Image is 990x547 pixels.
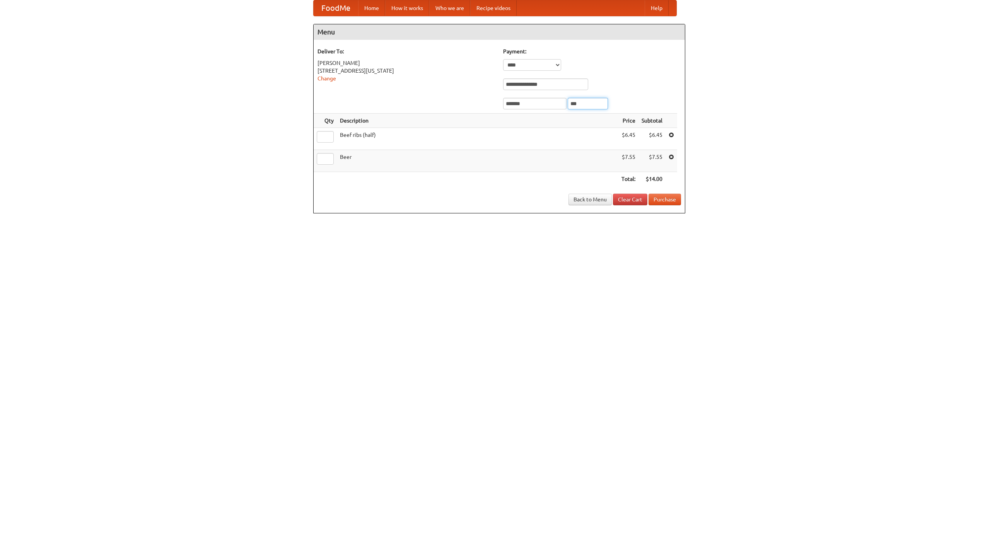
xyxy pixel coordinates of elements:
[638,128,666,150] td: $6.45
[503,48,681,55] h5: Payment:
[638,150,666,172] td: $7.55
[618,150,638,172] td: $7.55
[314,24,685,40] h4: Menu
[317,67,495,75] div: [STREET_ADDRESS][US_STATE]
[618,128,638,150] td: $6.45
[337,128,618,150] td: Beef ribs (half)
[638,114,666,128] th: Subtotal
[317,59,495,67] div: [PERSON_NAME]
[337,114,618,128] th: Description
[638,172,666,186] th: $14.00
[618,172,638,186] th: Total:
[317,75,336,82] a: Change
[358,0,385,16] a: Home
[649,194,681,205] button: Purchase
[645,0,669,16] a: Help
[314,0,358,16] a: FoodMe
[385,0,429,16] a: How it works
[429,0,470,16] a: Who we are
[613,194,647,205] a: Clear Cart
[337,150,618,172] td: Beer
[618,114,638,128] th: Price
[568,194,612,205] a: Back to Menu
[470,0,517,16] a: Recipe videos
[314,114,337,128] th: Qty
[317,48,495,55] h5: Deliver To:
